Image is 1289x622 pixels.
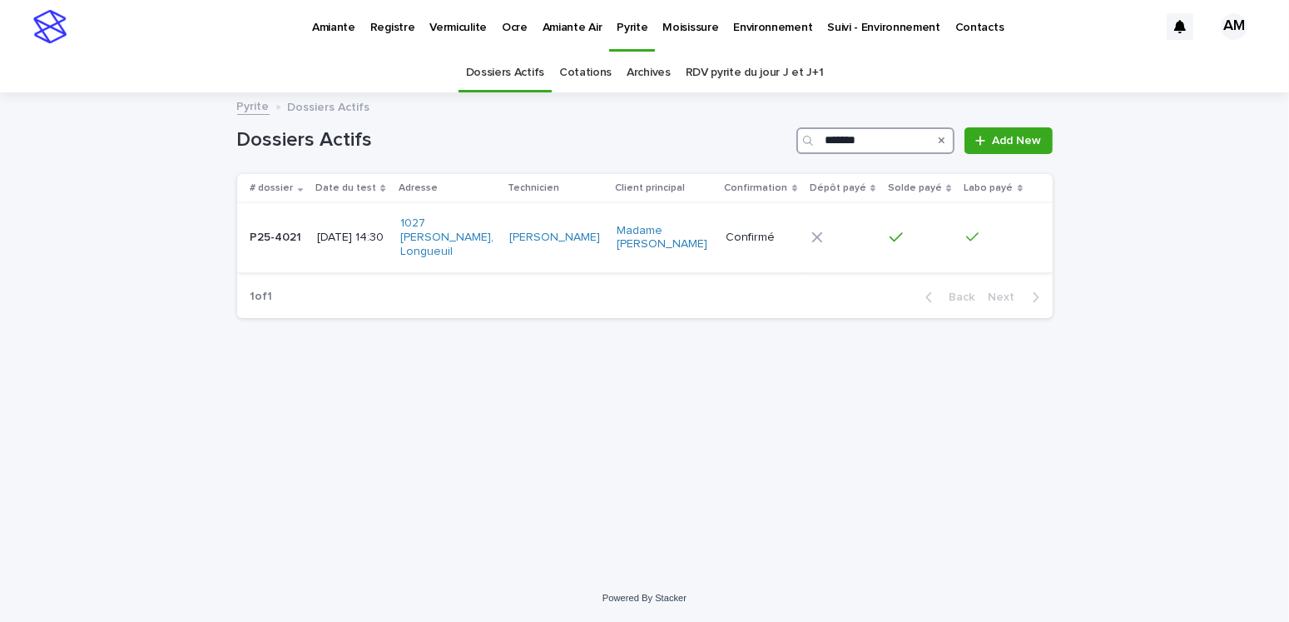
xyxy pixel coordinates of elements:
[250,179,294,197] p: # dossier
[888,179,942,197] p: Solde payé
[509,231,600,245] a: [PERSON_NAME]
[686,53,824,92] a: RDV pyrite du jour J et J+1
[33,10,67,43] img: stacker-logo-s-only.png
[466,53,544,92] a: Dossiers Actifs
[615,179,685,197] p: Client principal
[989,291,1025,303] span: Next
[602,593,687,603] a: Powered By Stacker
[627,53,671,92] a: Archives
[796,127,954,154] input: Search
[964,127,1052,154] a: Add New
[912,290,982,305] button: Back
[317,231,386,245] p: [DATE] 14:30
[237,128,791,152] h1: Dossiers Actifs
[237,96,270,115] a: Pyrite
[982,290,1053,305] button: Next
[726,231,799,245] p: Confirmé
[288,97,370,115] p: Dossiers Actifs
[237,203,1053,272] tr: P25-4021P25-4021 [DATE] 14:301027 [PERSON_NAME], Longueuil [PERSON_NAME] Madame [PERSON_NAME] Con...
[725,179,788,197] p: Confirmation
[1221,13,1247,40] div: AM
[315,179,376,197] p: Date du test
[810,179,866,197] p: Dépôt payé
[399,179,438,197] p: Adresse
[508,179,559,197] p: Technicien
[993,135,1042,147] span: Add New
[939,291,975,303] span: Back
[617,224,709,252] a: Madame [PERSON_NAME]
[400,216,493,258] a: 1027 [PERSON_NAME], Longueuil
[559,53,612,92] a: Cotations
[964,179,1014,197] p: Labo payé
[250,227,305,245] p: P25-4021
[237,276,286,317] p: 1 of 1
